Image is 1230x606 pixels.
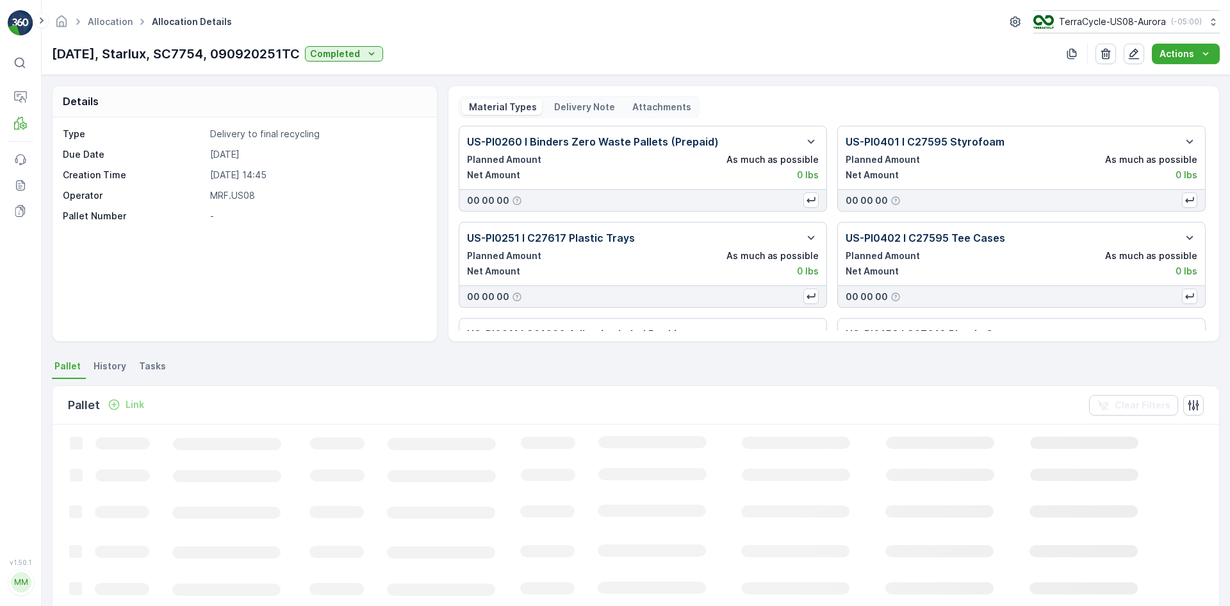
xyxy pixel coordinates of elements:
p: 0 lbs [1176,169,1197,181]
div: Help Tooltip Icon [890,292,901,302]
p: Net Amount [467,169,520,181]
button: Completed [305,46,383,62]
img: logo [8,10,33,36]
p: Operator [63,189,205,202]
p: Actions [1160,47,1194,60]
p: Due Date [63,148,205,161]
p: 0 lbs [797,265,819,278]
p: 00 00 00 [467,194,509,207]
span: Pallet [54,360,81,373]
p: Creation Time [63,169,205,181]
p: Planned Amount [467,153,541,166]
p: TerraCycle-US08-Aurora [1059,15,1166,28]
p: US-PI0402 I C27595 Tee Cases [846,230,1005,246]
img: image_ci7OI47.png [1033,15,1054,29]
button: Clear Filters [1089,395,1178,416]
a: Homepage [54,19,69,30]
p: Pallet Number [63,210,205,223]
p: Delivery Note [552,101,615,114]
p: US-PI0251 I C27617 Plastic Trays [467,230,635,246]
p: 0 lbs [797,169,819,181]
span: History [94,360,126,373]
p: Link [126,398,144,411]
a: Allocation [88,16,133,27]
p: Material Types [467,101,537,114]
p: 00 00 00 [846,194,888,207]
p: As much as possible [726,153,819,166]
p: As much as possible [1105,249,1197,262]
p: Net Amount [467,265,520,278]
span: Allocation Details [149,15,234,28]
p: ( -05:00 ) [1171,17,1202,27]
p: [DATE] [210,148,423,161]
p: Planned Amount [846,153,920,166]
p: [DATE], Starlux, SC7754, 090920251TC [52,44,300,63]
button: MM [8,569,33,596]
p: As much as possible [1105,153,1197,166]
p: Delivery to final recycling [210,128,423,140]
p: US-PI0159 I C27619 Plastic Scrap [846,326,1017,342]
div: Help Tooltip Icon [890,196,901,206]
p: Clear Filters [1115,399,1170,412]
p: Net Amount [846,169,899,181]
p: [DATE] 14:45 [210,169,423,181]
button: Actions [1152,44,1220,64]
span: v 1.50.1 [8,559,33,566]
p: Pallet [68,396,100,414]
p: 00 00 00 [467,290,509,303]
p: 00 00 00 [846,290,888,303]
p: Attachments [630,101,691,114]
p: MRF.US08 [210,189,423,202]
p: Type [63,128,205,140]
p: Net Amount [846,265,899,278]
button: Link [102,397,149,412]
p: US-PI0311 I C31636 Adhesive Label Backing [467,326,689,342]
div: MM [11,572,31,593]
p: Completed [310,47,360,60]
p: US-PI0260 I Binders Zero Waste Pallets (Prepaid) [467,134,719,149]
button: TerraCycle-US08-Aurora(-05:00) [1033,10,1220,33]
p: Details [63,94,99,109]
p: Planned Amount [467,249,541,262]
div: Help Tooltip Icon [512,196,522,206]
p: As much as possible [726,249,819,262]
p: 0 lbs [1176,265,1197,278]
p: - [210,210,423,223]
div: Help Tooltip Icon [512,292,522,302]
p: US-PI0401 I C27595 Styrofoam [846,134,1004,149]
span: Tasks [139,360,166,373]
p: Planned Amount [846,249,920,262]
